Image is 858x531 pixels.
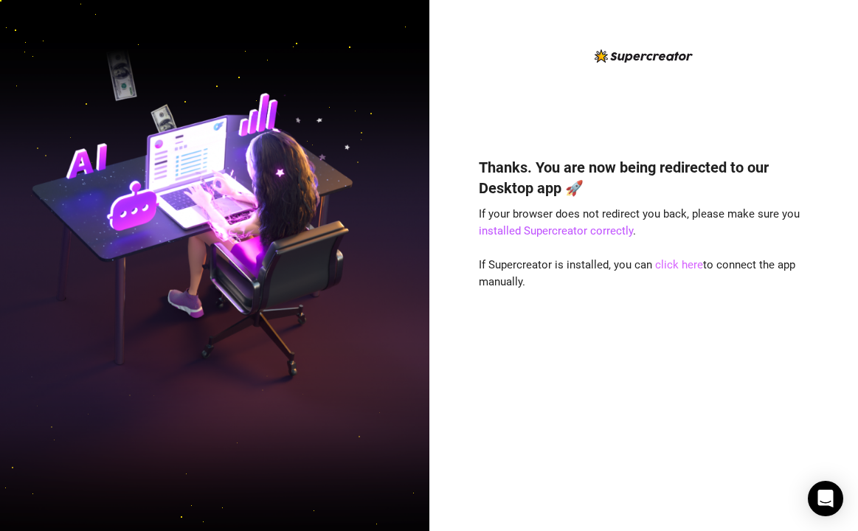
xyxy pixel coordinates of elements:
a: click here [655,258,703,271]
span: If your browser does not redirect you back, please make sure you . [479,207,800,238]
img: logo-BBDzfeDw.svg [595,49,693,63]
div: Open Intercom Messenger [808,481,843,516]
h4: Thanks. You are now being redirected to our Desktop app 🚀 [479,157,808,198]
span: If Supercreator is installed, you can to connect the app manually. [479,258,795,289]
a: installed Supercreator correctly [479,224,633,237]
